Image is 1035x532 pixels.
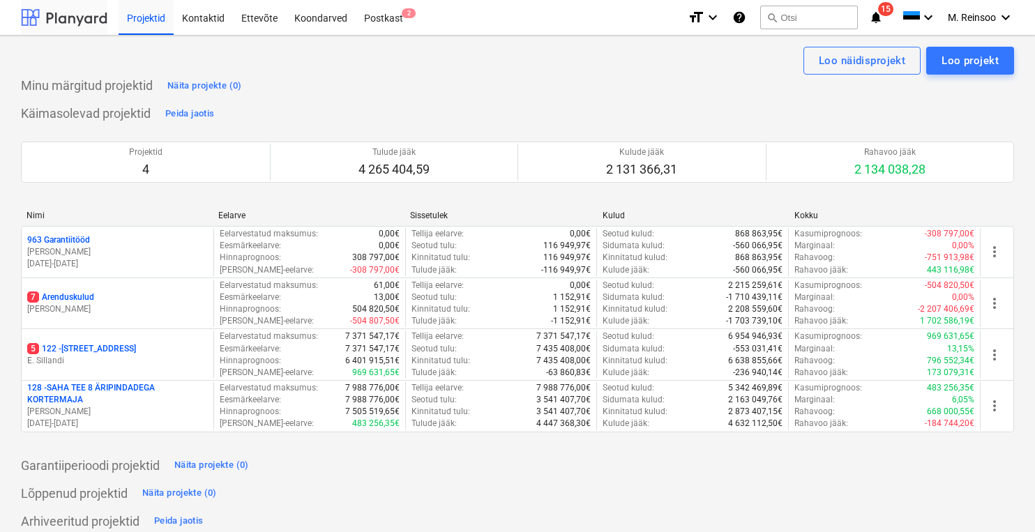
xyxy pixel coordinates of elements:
[918,303,974,315] p: -2 207 406,69€
[536,343,591,355] p: 7 435 408,00€
[27,406,208,418] p: [PERSON_NAME]
[947,343,974,355] p: 13,15%
[794,264,848,276] p: Rahavoo jääk :
[735,228,783,240] p: 868 863,95€
[606,161,677,178] p: 2 131 366,31
[411,280,464,291] p: Tellija eelarve :
[27,211,207,220] div: Nimi
[129,161,163,178] p: 4
[732,9,746,26] i: Abikeskus
[536,330,591,342] p: 7 371 547,17€
[220,394,281,406] p: Eesmärkeelarve :
[986,243,1003,260] span: more_vert
[411,367,457,379] p: Tulude jääk :
[794,228,862,240] p: Kasumiprognoos :
[927,264,974,276] p: 443 116,98€
[704,9,721,26] i: keyboard_arrow_down
[411,264,457,276] p: Tulude jääk :
[220,303,281,315] p: Hinnaprognoos :
[948,12,996,23] span: M. Reinsoo
[27,418,208,430] p: [DATE] - [DATE]
[794,252,835,264] p: Rahavoog :
[794,315,848,327] p: Rahavoo jääk :
[402,8,416,18] span: 2
[411,303,470,315] p: Kinnitatud tulu :
[603,280,654,291] p: Seotud kulud :
[220,367,314,379] p: [PERSON_NAME]-eelarve :
[220,355,281,367] p: Hinnaprognoos :
[803,47,921,75] button: Loo näidisprojekt
[603,394,665,406] p: Sidumata kulud :
[27,246,208,258] p: [PERSON_NAME]
[374,280,400,291] p: 61,00€
[794,418,848,430] p: Rahavoo jääk :
[162,102,218,125] button: Peida jaotis
[345,355,400,367] p: 6 401 915,51€
[27,258,208,270] p: [DATE] - [DATE]
[854,146,926,158] p: Rahavoo jääk
[603,343,665,355] p: Sidumata kulud :
[733,240,783,252] p: -560 066,95€
[358,146,430,158] p: Tulude jääk
[411,406,470,418] p: Kinnitatud tulu :
[27,343,39,354] span: 5
[603,240,665,252] p: Sidumata kulud :
[345,343,400,355] p: 7 371 547,17€
[925,252,974,264] p: -751 913,98€
[27,382,208,430] div: 128 -SAHA TEE 8 ÄRIPINDADEGA KORTERMAJA[PERSON_NAME][DATE]-[DATE]
[220,291,281,303] p: Eesmärkeelarve :
[927,406,974,418] p: 668 000,55€
[603,418,649,430] p: Kulude jääk :
[854,161,926,178] p: 2 134 038,28
[350,315,400,327] p: -504 807,50€
[819,52,905,70] div: Loo näidisprojekt
[546,367,591,379] p: -63 860,83€
[925,418,974,430] p: -184 744,20€
[688,9,704,26] i: format_size
[603,211,783,220] div: Kulud
[27,382,208,406] p: 128 - SAHA TEE 8 ÄRIPINDADEGA KORTERMAJA
[411,315,457,327] p: Tulude jääk :
[536,394,591,406] p: 3 541 407,70€
[794,240,835,252] p: Marginaal :
[543,252,591,264] p: 116 949,97€
[220,228,318,240] p: Eelarvestatud maksumus :
[21,457,160,474] p: Garantiiperioodi projektid
[794,394,835,406] p: Marginaal :
[603,252,667,264] p: Kinnitatud kulud :
[952,394,974,406] p: 6,05%
[174,457,249,473] div: Näita projekte (0)
[794,303,835,315] p: Rahavoog :
[350,264,400,276] p: -308 797,00€
[21,513,139,530] p: Arhiveeritud projektid
[603,264,649,276] p: Kulude jääk :
[794,382,862,394] p: Kasumiprognoos :
[410,211,591,220] div: Sissetulek
[411,382,464,394] p: Tellija eelarve :
[345,330,400,342] p: 7 371 547,17€
[358,161,430,178] p: 4 265 404,59
[345,382,400,394] p: 7 988 776,00€
[986,397,1003,414] span: more_vert
[220,330,318,342] p: Eelarvestatud maksumus :
[728,303,783,315] p: 2 208 559,60€
[536,382,591,394] p: 7 988 776,00€
[965,465,1035,532] iframe: Chat Widget
[735,252,783,264] p: 868 863,95€
[726,315,783,327] p: -1 703 739,10€
[952,291,974,303] p: 0,00%
[878,2,893,16] span: 15
[536,355,591,367] p: 7 435 408,00€
[869,9,883,26] i: notifications
[728,355,783,367] p: 6 638 855,66€
[794,211,975,220] div: Kokku
[952,240,974,252] p: 0,00%
[352,367,400,379] p: 969 631,65€
[794,291,835,303] p: Marginaal :
[570,228,591,240] p: 0,00€
[794,355,835,367] p: Rahavoog :
[543,240,591,252] p: 116 949,97€
[942,52,999,70] div: Loo projekt
[220,315,314,327] p: [PERSON_NAME]-eelarve :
